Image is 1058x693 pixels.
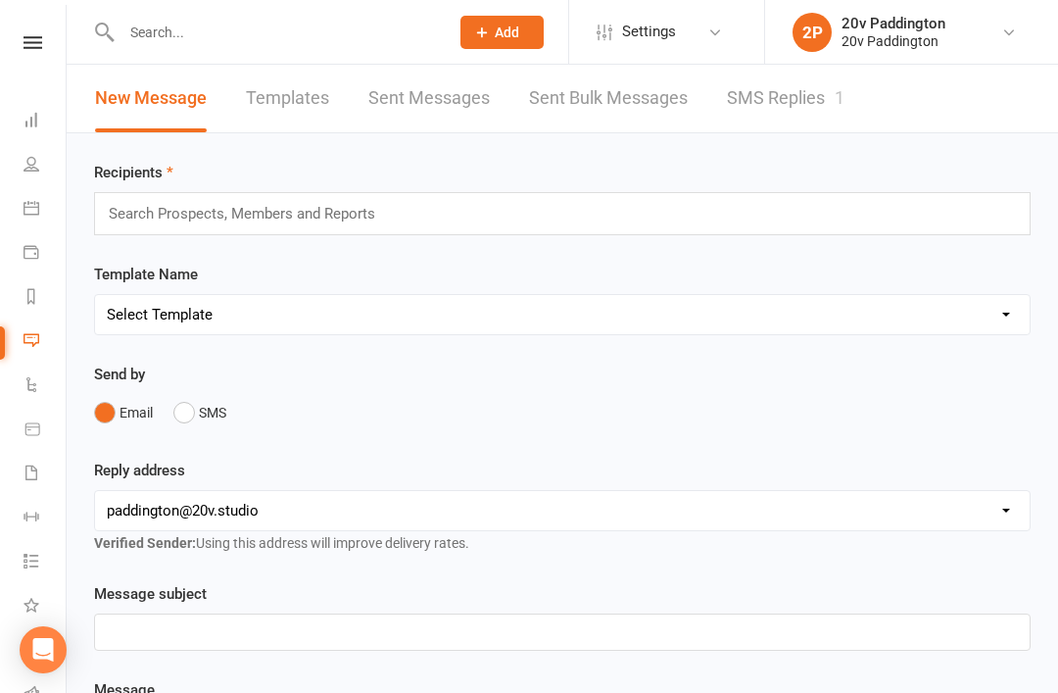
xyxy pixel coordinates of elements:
strong: Verified Sender: [94,535,196,551]
a: Sent Bulk Messages [529,65,688,132]
div: 20v Paddington [842,32,945,50]
a: Reports [24,276,68,321]
div: 20v Paddington [842,15,945,32]
a: Payments [24,232,68,276]
div: 1 [835,87,844,108]
div: Open Intercom Messenger [20,626,67,673]
div: 2P [793,13,832,52]
label: Reply address [94,459,185,482]
a: New Message [95,65,207,132]
label: Send by [94,363,145,386]
a: Templates [246,65,329,132]
label: Message subject [94,582,207,606]
button: SMS [173,394,226,431]
span: Using this address will improve delivery rates. [94,535,469,551]
label: Recipients [94,161,173,184]
a: Sent Messages [368,65,490,132]
button: Add [460,16,544,49]
label: Template Name [94,263,198,286]
button: Email [94,394,153,431]
a: What's New [24,585,68,629]
a: SMS Replies1 [727,65,844,132]
a: Product Sales [24,409,68,453]
a: Dashboard [24,100,68,144]
input: Search Prospects, Members and Reports [107,201,395,226]
input: Search... [116,19,435,46]
a: People [24,144,68,188]
a: Calendar [24,188,68,232]
span: Add [495,25,519,40]
span: Settings [622,10,676,54]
